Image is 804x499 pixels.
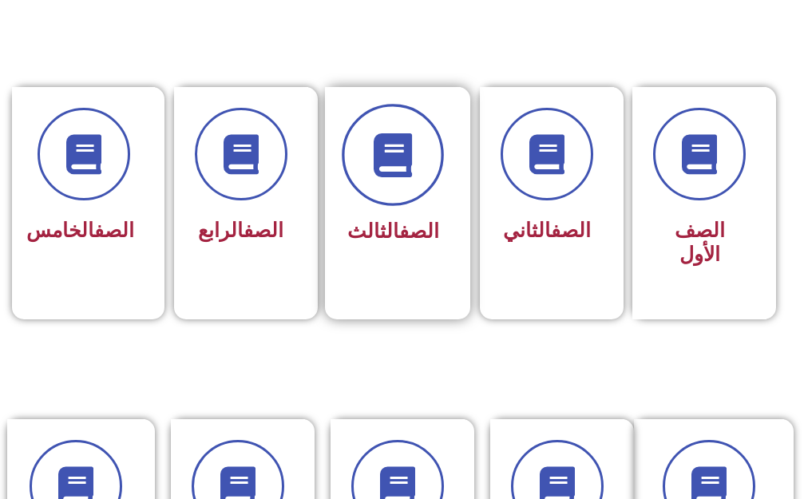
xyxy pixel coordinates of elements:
[399,220,439,243] a: الصف
[198,219,283,242] span: الرابع
[347,220,439,243] span: الثالث
[26,219,134,242] span: الخامس
[675,219,725,266] span: الصف الأول
[94,219,134,242] a: الصف
[503,219,591,242] span: الثاني
[551,219,591,242] a: الصف
[244,219,283,242] a: الصف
